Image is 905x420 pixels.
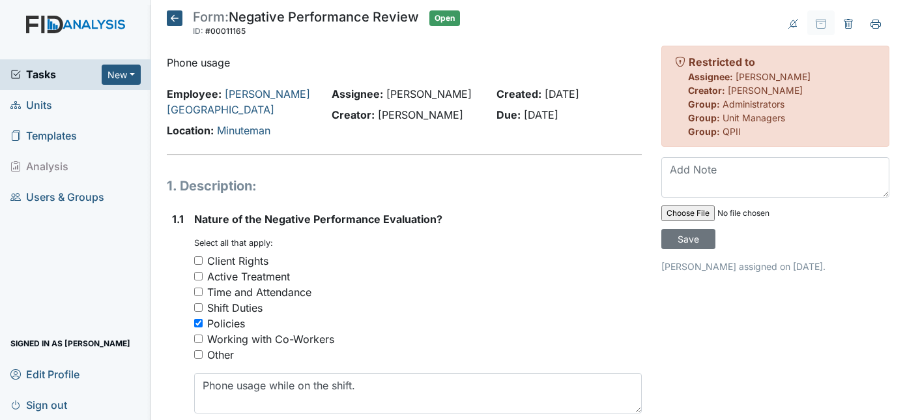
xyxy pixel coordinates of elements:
[661,229,715,249] input: Save
[167,87,310,116] a: [PERSON_NAME][GEOGRAPHIC_DATA]
[194,213,442,226] span: Nature of the Negative Performance Evaluation?
[10,364,79,384] span: Edit Profile
[193,26,203,36] span: ID:
[194,350,203,359] input: Other
[172,211,184,227] label: 1.1
[194,303,203,312] input: Shift Duties
[689,55,755,68] strong: Restricted to
[386,87,472,100] span: [PERSON_NAME]
[723,126,741,137] span: QPII
[10,333,130,353] span: Signed in as [PERSON_NAME]
[496,87,541,100] strong: Created:
[524,108,558,121] span: [DATE]
[207,316,245,331] div: Policies
[194,335,203,343] input: Working with Co-Workers
[10,126,77,146] span: Templates
[688,112,720,123] strong: Group:
[10,95,52,115] span: Units
[10,395,67,415] span: Sign out
[205,26,246,36] span: #00011165
[207,347,234,363] div: Other
[167,87,222,100] strong: Employee:
[193,9,229,25] span: Form:
[194,256,203,265] input: Client Rights
[723,98,784,110] span: Administrators
[217,124,270,137] a: Minuteman
[207,284,311,300] div: Time and Attendance
[167,176,642,196] h1: 1. Description:
[167,55,642,70] p: Phone usage
[194,373,642,413] textarea: Phone usage while on the shift.
[332,87,383,100] strong: Assignee:
[10,67,102,82] a: Tasks
[429,10,460,26] span: Open
[723,112,785,123] span: Unit Managers
[194,319,203,327] input: Policies
[194,272,203,280] input: Active Treatment
[207,331,334,347] div: Working with Co-Workers
[194,288,203,296] input: Time and Attendance
[378,108,463,121] span: [PERSON_NAME]
[736,71,811,82] span: [PERSON_NAME]
[102,65,141,85] button: New
[688,98,720,110] strong: Group:
[728,85,803,96] span: [PERSON_NAME]
[688,85,725,96] strong: Creator:
[332,108,375,121] strong: Creator:
[207,253,268,269] div: Client Rights
[194,238,273,248] small: Select all that apply:
[207,300,263,316] div: Shift Duties
[688,126,720,137] strong: Group:
[193,10,419,39] div: Negative Performance Review
[167,124,214,137] strong: Location:
[496,108,521,121] strong: Due:
[661,260,889,273] p: [PERSON_NAME] assigned on [DATE].
[10,187,104,207] span: Users & Groups
[545,87,579,100] span: [DATE]
[207,269,290,284] div: Active Treatment
[688,71,733,82] strong: Assignee:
